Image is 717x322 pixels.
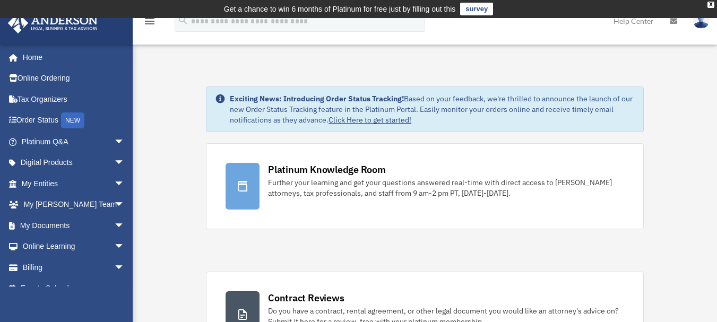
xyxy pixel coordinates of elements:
div: close [707,2,714,8]
span: arrow_drop_down [114,131,135,153]
a: menu [143,19,156,28]
a: Home [7,47,135,68]
div: Further your learning and get your questions answered real-time with direct access to [PERSON_NAM... [268,177,624,198]
a: Platinum Knowledge Room Further your learning and get your questions answered real-time with dire... [206,143,644,229]
img: Anderson Advisors Platinum Portal [5,13,101,33]
span: arrow_drop_down [114,194,135,216]
span: arrow_drop_down [114,152,135,174]
div: Get a chance to win 6 months of Platinum for free just by filling out this [224,3,456,15]
i: search [177,14,189,26]
span: arrow_drop_down [114,173,135,195]
a: My Documentsarrow_drop_down [7,215,141,236]
div: NEW [61,112,84,128]
strong: Exciting News: Introducing Order Status Tracking! [230,94,404,103]
img: User Pic [693,13,709,29]
a: Tax Organizers [7,89,141,110]
a: My Entitiesarrow_drop_down [7,173,141,194]
div: Contract Reviews [268,291,344,304]
div: Based on your feedback, we're thrilled to announce the launch of our new Order Status Tracking fe... [230,93,635,125]
a: My [PERSON_NAME] Teamarrow_drop_down [7,194,141,215]
a: Online Learningarrow_drop_down [7,236,141,257]
a: Digital Productsarrow_drop_down [7,152,141,173]
div: Platinum Knowledge Room [268,163,386,176]
a: Platinum Q&Aarrow_drop_down [7,131,141,152]
i: menu [143,15,156,28]
a: Events Calendar [7,278,141,299]
a: Click Here to get started! [329,115,411,125]
a: Billingarrow_drop_down [7,257,141,278]
a: survey [460,3,493,15]
span: arrow_drop_down [114,215,135,237]
span: arrow_drop_down [114,257,135,279]
a: Online Ordering [7,68,141,89]
span: arrow_drop_down [114,236,135,258]
a: Order StatusNEW [7,110,141,132]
